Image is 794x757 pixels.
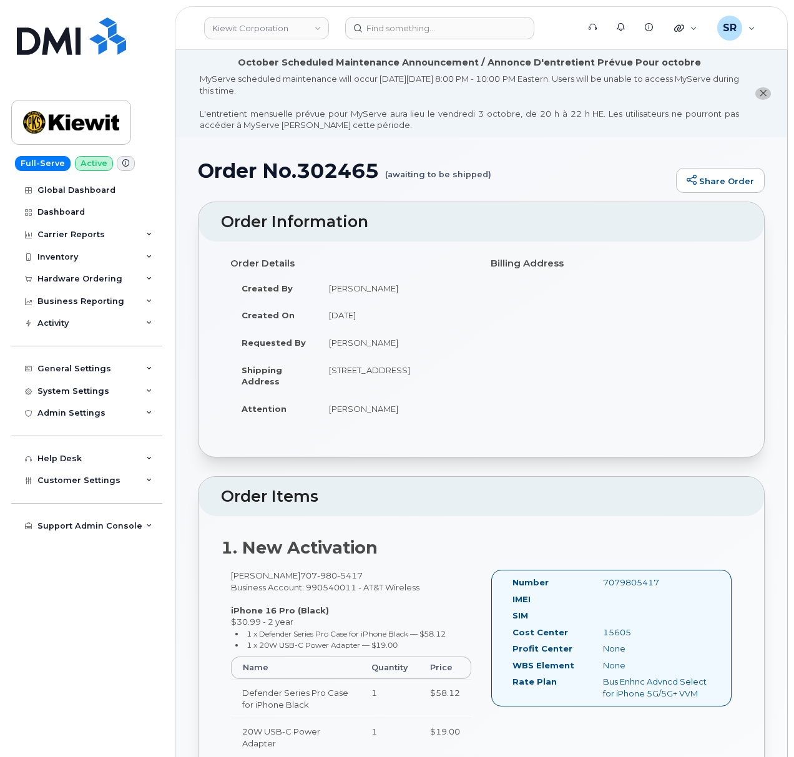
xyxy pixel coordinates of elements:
td: $19.00 [419,718,471,756]
h4: Order Details [230,258,472,269]
td: [STREET_ADDRESS] [318,356,472,395]
span: 980 [317,570,337,580]
div: MyServe scheduled maintenance will occur [DATE][DATE] 8:00 PM - 10:00 PM Eastern. Users will be u... [200,73,739,131]
label: Number [512,577,549,589]
strong: Requested By [242,338,306,348]
th: Quantity [360,657,419,679]
strong: Created By [242,283,293,293]
label: Cost Center [512,627,568,638]
td: [PERSON_NAME] [318,329,472,356]
h2: Order Information [221,213,742,231]
div: October Scheduled Maintenance Announcement / Annonce D'entretient Prévue Pour octobre [238,56,701,69]
label: SIM [512,610,528,622]
td: Defender Series Pro Case for iPhone Black [231,679,360,718]
td: 20W USB-C Power Adapter [231,718,360,756]
td: 1 [360,679,419,718]
span: 5417 [337,570,363,580]
strong: Created On [242,310,295,320]
th: Price [419,657,471,679]
div: 15605 [594,627,720,638]
strong: iPhone 16 Pro (Black) [231,605,329,615]
strong: Shipping Address [242,365,282,387]
small: 1 x Defender Series Pro Case for iPhone Black — $58.12 [247,629,446,638]
label: Rate Plan [512,676,557,688]
button: close notification [755,87,771,100]
div: 7079805417 [594,577,720,589]
div: None [594,660,720,672]
div: Bus Enhnc Advncd Select for iPhone 5G/5G+ VVM [594,676,720,699]
label: IMEI [512,593,531,605]
strong: Attention [242,404,287,414]
span: 707 [300,570,363,580]
td: [PERSON_NAME] [318,275,472,302]
h1: Order No.302465 [198,160,670,182]
td: 1 [360,718,419,756]
div: None [594,643,720,655]
td: $58.12 [419,679,471,718]
h2: Order Items [221,488,742,505]
iframe: Messenger Launcher [740,703,785,748]
th: Name [231,657,360,679]
h4: Billing Address [491,258,732,269]
label: WBS Element [512,660,574,672]
td: [DATE] [318,301,472,329]
a: Share Order [676,168,765,193]
label: Profit Center [512,643,572,655]
small: 1 x 20W USB-C Power Adapter — $19.00 [247,640,398,650]
small: (awaiting to be shipped) [385,160,491,179]
td: [PERSON_NAME] [318,395,472,422]
strong: 1. New Activation [221,537,378,558]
